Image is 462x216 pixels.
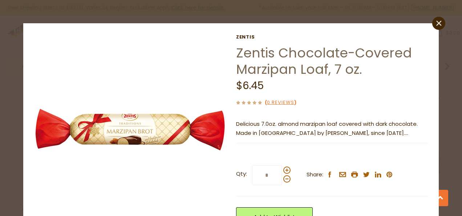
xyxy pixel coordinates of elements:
p: Delicious 7.0oz. almond marzipan loaf covered with dark chocolate. Made in [GEOGRAPHIC_DATA] by [... [236,120,428,138]
strong: Qty: [236,169,247,179]
span: ( ) [265,99,296,106]
a: Zentis [236,34,428,40]
a: 0 Reviews [267,99,294,107]
input: Qty: [252,165,282,185]
a: Zentis Chocolate-Covered Marzipan Loaf, 7 oz. [236,44,412,79]
span: Share: [307,170,323,179]
span: $6.45 [236,79,264,93]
